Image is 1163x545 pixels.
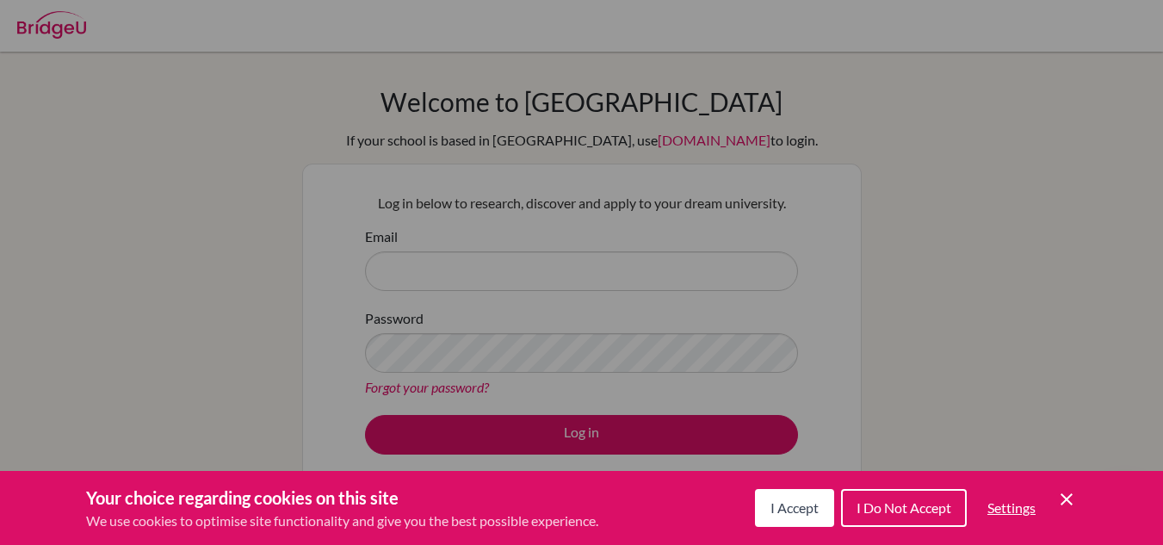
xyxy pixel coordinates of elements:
h3: Your choice regarding cookies on this site [86,485,598,511]
span: Settings [987,499,1036,516]
p: We use cookies to optimise site functionality and give you the best possible experience. [86,511,598,531]
button: Save and close [1056,489,1077,510]
span: I Do Not Accept [857,499,951,516]
button: I Do Not Accept [841,489,967,527]
button: I Accept [755,489,834,527]
button: Settings [974,491,1049,525]
span: I Accept [770,499,819,516]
